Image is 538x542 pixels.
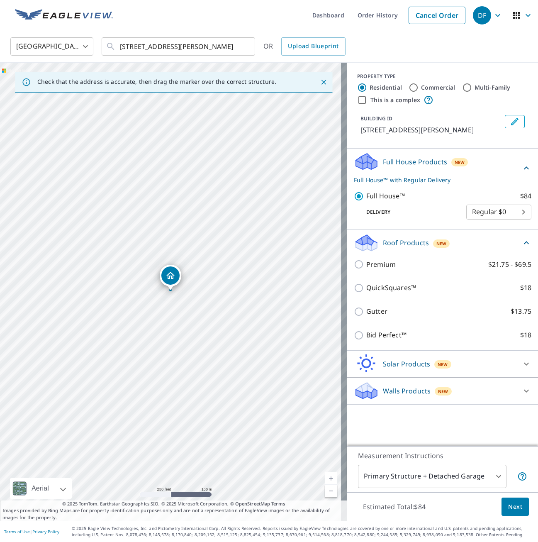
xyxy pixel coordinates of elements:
span: Upload Blueprint [288,41,338,51]
label: This is a complex [370,96,420,104]
p: Full House™ with Regular Delivery [354,176,521,184]
div: PROPERTY TYPE [357,73,528,80]
p: Walls Products [383,386,431,396]
img: EV Logo [15,9,113,22]
a: Upload Blueprint [281,37,345,56]
p: [STREET_ADDRESS][PERSON_NAME] [360,125,501,135]
a: Terms of Use [4,529,30,535]
p: QuickSquares™ [366,283,416,293]
div: Aerial [29,478,51,499]
a: Current Level 17, Zoom Out [325,485,337,497]
span: © 2025 TomTom, Earthstar Geographics SIO, © 2025 Microsoft Corporation, © [62,500,285,508]
a: Cancel Order [409,7,465,24]
div: Primary Structure + Detached Garage [358,465,506,488]
div: Aerial [10,478,72,499]
p: © 2025 Eagle View Technologies, Inc. and Pictometry International Corp. All Rights Reserved. Repo... [72,525,534,538]
a: Terms [271,500,285,507]
p: Delivery [354,208,466,216]
button: Close [318,77,329,88]
div: Dropped pin, building 1, Residential property, 2501 Marvin Lewis Ln Georgetown, TX 78626 [160,265,181,291]
div: [GEOGRAPHIC_DATA] [10,35,93,58]
p: Full House Products [383,157,447,167]
p: Roof Products [383,238,429,248]
p: Check that the address is accurate, then drag the marker over the correct structure. [37,78,276,85]
span: New [455,159,465,166]
p: $18 [520,283,531,293]
p: Gutter [366,306,387,317]
p: $13.75 [511,306,531,317]
p: | [4,529,59,534]
p: Premium [366,259,396,270]
p: BUILDING ID [360,115,392,122]
span: New [438,361,448,368]
p: $84 [520,191,531,201]
label: Residential [370,83,402,92]
span: New [438,388,448,395]
input: Search by address or latitude-longitude [120,35,238,58]
span: Next [508,502,522,512]
div: DF [473,6,491,24]
label: Multi-Family [475,83,511,92]
label: Commercial [421,83,455,92]
p: Estimated Total: $84 [356,498,432,516]
p: $18 [520,330,531,340]
p: Bid Perfect™ [366,330,407,340]
p: Full House™ [366,191,405,201]
div: Solar ProductsNew [354,354,531,374]
div: Roof ProductsNew [354,233,531,253]
a: OpenStreetMap [235,500,270,507]
div: Walls ProductsNew [354,381,531,401]
div: OR [263,37,346,56]
div: Full House ProductsNewFull House™ with Regular Delivery [354,152,531,184]
button: Next [501,498,529,516]
button: Edit building 1 [505,115,525,128]
div: Regular $0 [466,200,531,224]
p: Measurement Instructions [358,451,527,461]
p: $21.75 - $69.5 [488,259,531,270]
span: Your report will include the primary structure and a detached garage if one exists. [517,471,527,481]
span: New [436,240,447,247]
p: Solar Products [383,359,430,369]
a: Current Level 17, Zoom In [325,472,337,485]
a: Privacy Policy [32,529,59,535]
